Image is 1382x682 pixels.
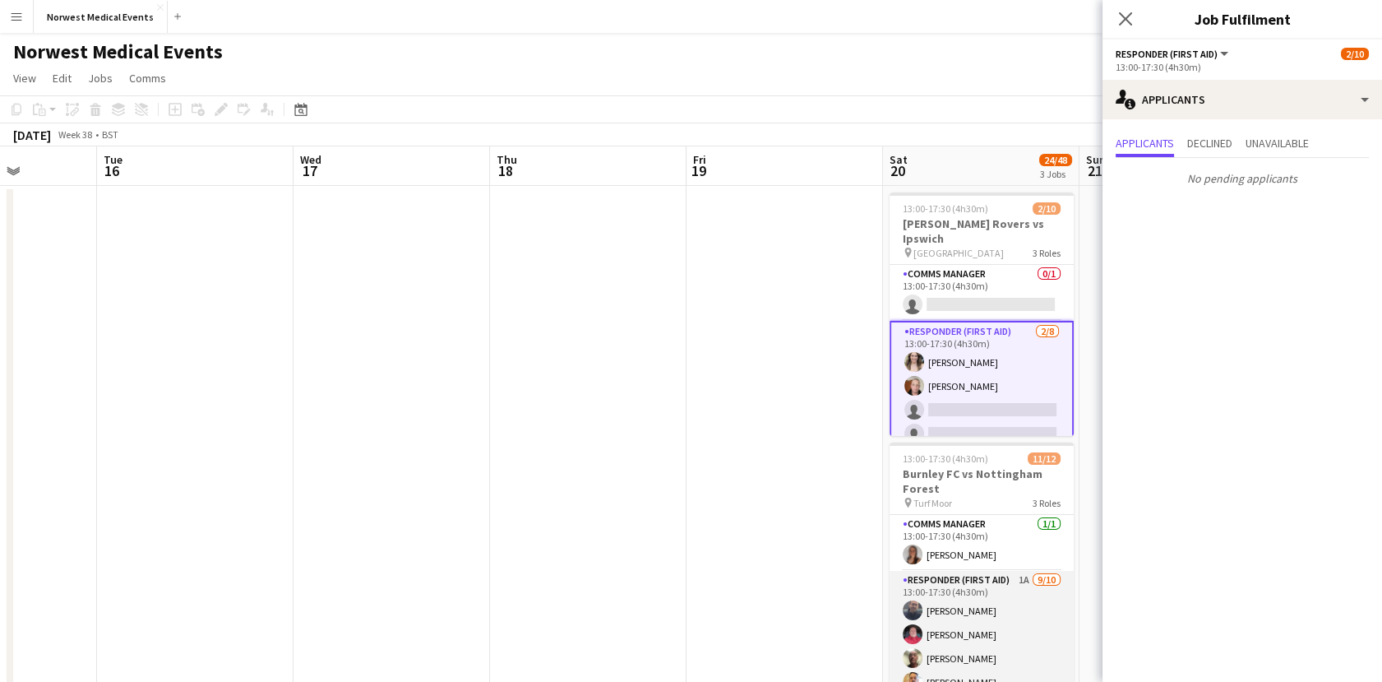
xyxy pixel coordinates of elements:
app-card-role: Comms Manager0/113:00-17:30 (4h30m) [890,265,1074,321]
div: 13:00-17:30 (4h30m) [1116,61,1369,73]
span: Tue [104,152,122,167]
h3: [PERSON_NAME] Rovers vs Ipswich [890,216,1074,246]
div: Applicants [1102,80,1382,119]
span: Declined [1187,137,1232,149]
span: 2/10 [1033,202,1061,215]
span: Sun [1086,152,1106,167]
span: Turf Moor [913,497,952,509]
span: Thu [497,152,517,167]
span: 13:00-17:30 (4h30m) [903,202,988,215]
button: Responder (First Aid) [1116,48,1231,60]
span: 11/12 [1028,452,1061,465]
span: 19 [691,161,706,180]
h1: Norwest Medical Events [13,39,223,64]
span: 21 [1084,161,1106,180]
span: View [13,71,36,86]
span: 3 Roles [1033,497,1061,509]
span: 18 [494,161,517,180]
span: 3 Roles [1033,247,1061,259]
span: Applicants [1116,137,1174,149]
button: Norwest Medical Events [34,1,168,33]
span: Responder (First Aid) [1116,48,1218,60]
app-card-role: Responder (First Aid)2/813:00-17:30 (4h30m)[PERSON_NAME][PERSON_NAME] [890,321,1074,547]
a: View [7,67,43,89]
span: Sat [890,152,908,167]
span: Fri [693,152,706,167]
div: 3 Jobs [1040,168,1071,180]
app-job-card: 13:00-17:30 (4h30m)2/10[PERSON_NAME] Rovers vs Ipswich [GEOGRAPHIC_DATA]3 RolesComms Manager0/113... [890,193,1074,436]
span: Unavailable [1246,137,1309,149]
span: [GEOGRAPHIC_DATA] [913,247,1004,259]
a: Jobs [81,67,119,89]
span: 13:00-17:30 (4h30m) [903,452,988,465]
h3: Job Fulfilment [1102,8,1382,30]
span: Edit [53,71,72,86]
a: Comms [122,67,173,89]
span: 2/10 [1341,48,1369,60]
app-card-role: Comms Manager1/113:00-17:30 (4h30m)[PERSON_NAME] [890,515,1074,571]
h3: Burnley FC vs Nottingham Forest [890,466,1074,496]
p: No pending applicants [1102,165,1382,193]
span: Wed [300,152,321,167]
div: BST [102,128,118,141]
a: Edit [46,67,78,89]
span: 24/48 [1039,154,1072,166]
span: 20 [887,161,908,180]
span: Week 38 [54,128,95,141]
span: Jobs [88,71,113,86]
div: [DATE] [13,127,51,143]
span: Comms [129,71,166,86]
span: 16 [101,161,122,180]
span: 17 [298,161,321,180]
